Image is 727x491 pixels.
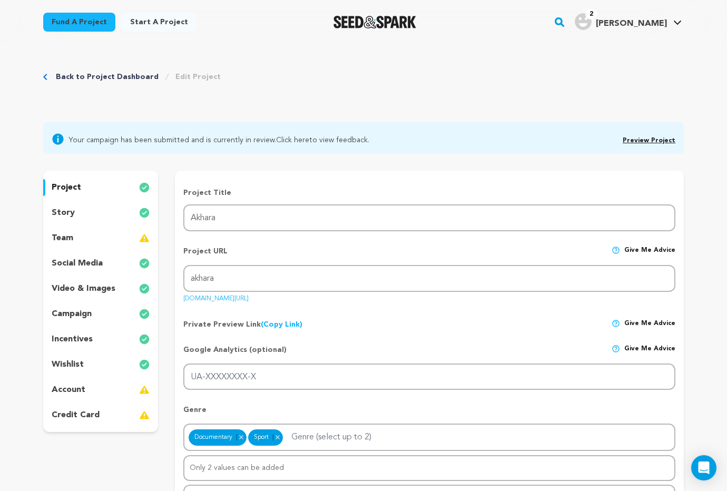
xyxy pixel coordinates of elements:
[139,358,150,371] img: check-circle-full.svg
[575,13,592,30] img: user.png
[612,246,620,254] img: help-circle.svg
[68,133,369,145] span: Your campaign has been submitted and is currently in review. to view feedback.
[624,246,675,265] span: Give me advice
[43,255,158,272] button: social media
[691,455,716,480] div: Open Intercom Messenger
[52,333,93,346] p: incentives
[276,136,309,144] a: Click here
[56,72,159,82] a: Back to Project Dashboard
[122,13,197,32] a: Start a project
[183,188,675,198] p: Project Title
[52,409,100,421] p: credit card
[183,364,675,390] input: UA-XXXXXXXX-X
[612,319,620,328] img: help-circle.svg
[139,207,150,219] img: check-circle-full.svg
[175,72,221,82] a: Edit Project
[139,333,150,346] img: check-circle-full.svg
[52,257,103,270] p: social media
[183,291,249,302] a: [DOMAIN_NAME][URL]
[623,138,675,144] a: Preview Project
[43,381,158,398] button: account
[52,232,73,244] p: team
[183,405,675,424] p: Genre
[43,331,158,348] button: incentives
[139,384,150,396] img: warning-full.svg
[183,204,675,231] input: Project Name
[139,282,150,295] img: check-circle-full.svg
[237,434,245,440] button: Remove item: 7
[184,456,674,480] div: Only 2 values can be added
[596,19,667,28] span: [PERSON_NAME]
[183,345,287,364] p: Google Analytics (optional)
[139,308,150,320] img: check-circle-full.svg
[189,429,247,446] div: Documentary
[333,16,416,28] a: Seed&Spark Homepage
[139,181,150,194] img: check-circle-full.svg
[43,72,221,82] div: Breadcrumb
[43,204,158,221] button: story
[139,232,150,244] img: warning-full.svg
[183,319,302,330] p: Private Preview Link
[52,308,92,320] p: campaign
[52,282,115,295] p: video & images
[624,319,675,330] span: Give me advice
[273,434,282,440] button: Remove item: 22
[43,306,158,322] button: campaign
[183,246,228,265] p: Project URL
[43,179,158,196] button: project
[43,356,158,373] button: wishlist
[261,321,302,328] a: (Copy Link)
[43,407,158,424] button: credit card
[585,9,597,19] span: 2
[52,358,84,371] p: wishlist
[52,384,85,396] p: account
[43,230,158,247] button: team
[139,409,150,421] img: warning-full.svg
[573,11,684,33] span: Tyler R.'s Profile
[333,16,416,28] img: Seed&Spark Logo Dark Mode
[183,265,675,292] input: Project URL
[43,13,115,32] a: Fund a project
[612,345,620,353] img: help-circle.svg
[139,257,150,270] img: check-circle-full.svg
[573,11,684,30] a: Tyler R.'s Profile
[52,181,81,194] p: project
[248,429,283,446] div: Sport
[52,207,75,219] p: story
[575,13,667,30] div: Tyler R.'s Profile
[43,280,158,297] button: video & images
[285,427,394,444] input: Genre (select up to 2)
[624,345,675,364] span: Give me advice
